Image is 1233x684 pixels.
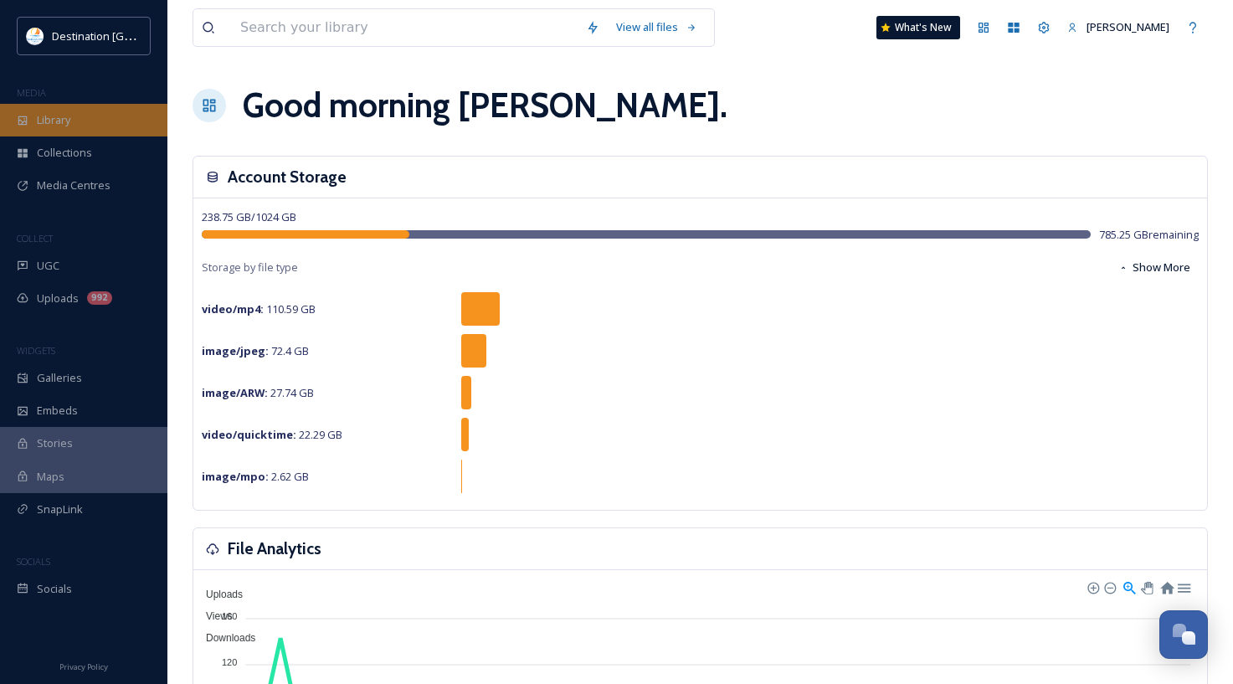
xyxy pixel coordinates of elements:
span: COLLECT [17,232,53,244]
span: MEDIA [17,86,46,99]
strong: image/ARW : [202,385,268,400]
div: Zoom Out [1103,581,1115,593]
span: Privacy Policy [59,661,108,672]
h1: Good morning [PERSON_NAME] . [243,80,727,131]
span: 22.29 GB [202,427,342,442]
span: Embeds [37,403,78,419]
a: View all files [608,11,706,44]
span: Destination [GEOGRAPHIC_DATA] [52,28,218,44]
button: Show More [1110,251,1199,284]
button: Open Chat [1159,610,1208,659]
strong: image/mpo : [202,469,269,484]
h3: File Analytics [228,537,321,561]
span: Uploads [37,291,79,306]
span: SOCIALS [17,555,50,568]
span: Views [193,610,233,622]
span: Collections [37,145,92,161]
span: Galleries [37,370,82,386]
a: What's New [876,16,960,39]
span: WIDGETS [17,344,55,357]
div: Panning [1141,582,1151,592]
span: Library [37,112,70,128]
span: Storage by file type [202,260,298,275]
span: 72.4 GB [202,343,309,358]
span: 2.62 GB [202,469,309,484]
span: UGC [37,258,59,274]
span: 27.74 GB [202,385,314,400]
tspan: 160 [222,611,237,621]
div: Zoom In [1087,581,1098,593]
strong: video/mp4 : [202,301,264,316]
input: Search your library [232,9,578,46]
div: Reset Zoom [1159,579,1174,594]
span: 110.59 GB [202,301,316,316]
strong: image/jpeg : [202,343,269,358]
div: Selection Zoom [1122,579,1136,594]
a: Privacy Policy [59,656,108,676]
span: Maps [37,469,64,485]
strong: video/quicktime : [202,427,296,442]
img: download.png [27,28,44,44]
tspan: 120 [222,657,237,667]
span: Downloads [193,632,255,644]
span: Uploads [193,589,243,600]
span: Media Centres [37,177,110,193]
span: Stories [37,435,73,451]
span: 785.25 GB remaining [1099,227,1199,243]
span: Socials [37,581,72,597]
span: [PERSON_NAME] [1087,19,1169,34]
div: Menu [1176,579,1190,594]
a: [PERSON_NAME] [1059,11,1178,44]
span: 238.75 GB / 1024 GB [202,209,296,224]
div: 992 [87,291,112,305]
span: SnapLink [37,501,83,517]
h3: Account Storage [228,165,347,189]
